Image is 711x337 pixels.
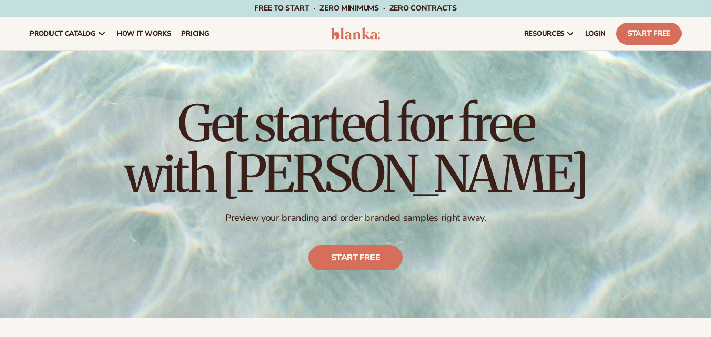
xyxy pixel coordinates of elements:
[29,29,96,38] span: product catalog
[117,29,171,38] span: How It Works
[616,23,682,45] a: Start Free
[124,212,587,224] p: Preview your branding and order branded samples right away.
[585,29,606,38] span: LOGIN
[580,17,611,50] a: LOGIN
[308,245,403,270] a: Start free
[519,17,580,50] a: resources
[254,3,456,13] span: Free to start · ZERO minimums · ZERO contracts
[24,17,112,50] a: product catalog
[112,17,176,50] a: How It Works
[176,17,214,50] a: pricing
[331,27,380,40] img: logo
[524,29,564,38] span: resources
[124,98,587,199] h1: Get started for free with [PERSON_NAME]
[181,29,209,38] span: pricing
